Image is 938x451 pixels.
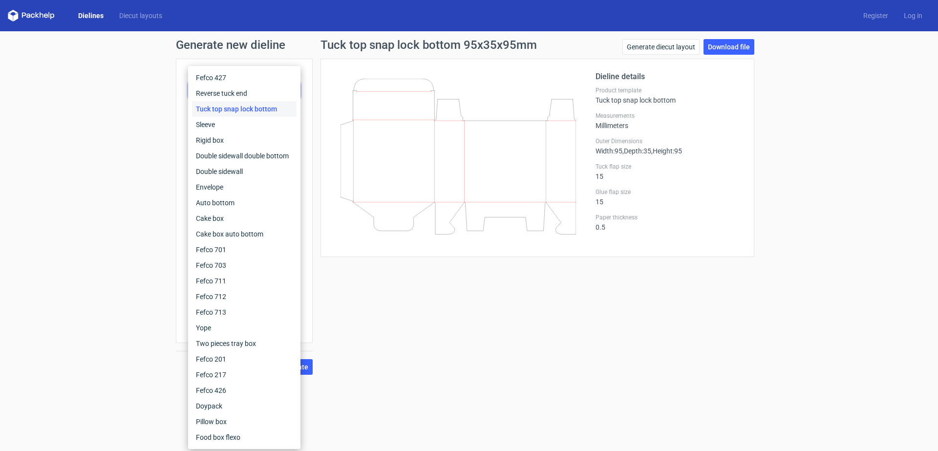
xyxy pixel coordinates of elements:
div: Reverse tuck end [192,86,297,101]
div: Tuck top snap lock bottom [192,101,297,117]
span: , Depth : 35 [622,147,651,155]
div: Cake box [192,211,297,226]
div: Auto bottom [192,195,297,211]
div: Sleeve [192,117,297,132]
div: 15 [596,163,742,180]
label: Tuck flap size [596,163,742,171]
div: Cake box auto bottom [192,226,297,242]
div: Fefco 711 [192,273,297,289]
label: Product template [596,86,742,94]
a: Dielines [70,11,111,21]
div: Double sidewall [192,164,297,179]
h1: Tuck top snap lock bottom 95x35x95mm [320,39,537,51]
h1: Generate new dieline [176,39,762,51]
span: , Height : 95 [651,147,682,155]
div: Fefco 201 [192,351,297,367]
a: Generate diecut layout [622,39,700,55]
div: Doypack [192,398,297,414]
a: Diecut layouts [111,11,170,21]
div: 0.5 [596,214,742,231]
a: Register [855,11,896,21]
div: Rigid box [192,132,297,148]
span: Width : 95 [596,147,622,155]
div: Pillow box [192,414,297,430]
a: Download file [703,39,754,55]
div: Fefco 703 [192,258,297,273]
div: Double sidewall double bottom [192,148,297,164]
div: Yope [192,320,297,336]
label: Paper thickness [596,214,742,221]
div: Fefco 427 [192,70,297,86]
label: Measurements [596,112,742,120]
div: 15 [596,188,742,206]
div: Envelope [192,179,297,195]
div: Tuck top snap lock bottom [596,86,742,104]
a: Log in [896,11,930,21]
div: Food box flexo [192,430,297,445]
div: Millimeters [596,112,742,129]
div: Fefco 712 [192,289,297,304]
label: Glue flap size [596,188,742,196]
div: Fefco 426 [192,383,297,398]
div: Two pieces tray box [192,336,297,351]
div: Fefco 701 [192,242,297,258]
h2: Dieline details [596,71,742,83]
div: Fefco 713 [192,304,297,320]
label: Outer Dimensions [596,137,742,145]
div: Fefco 217 [192,367,297,383]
